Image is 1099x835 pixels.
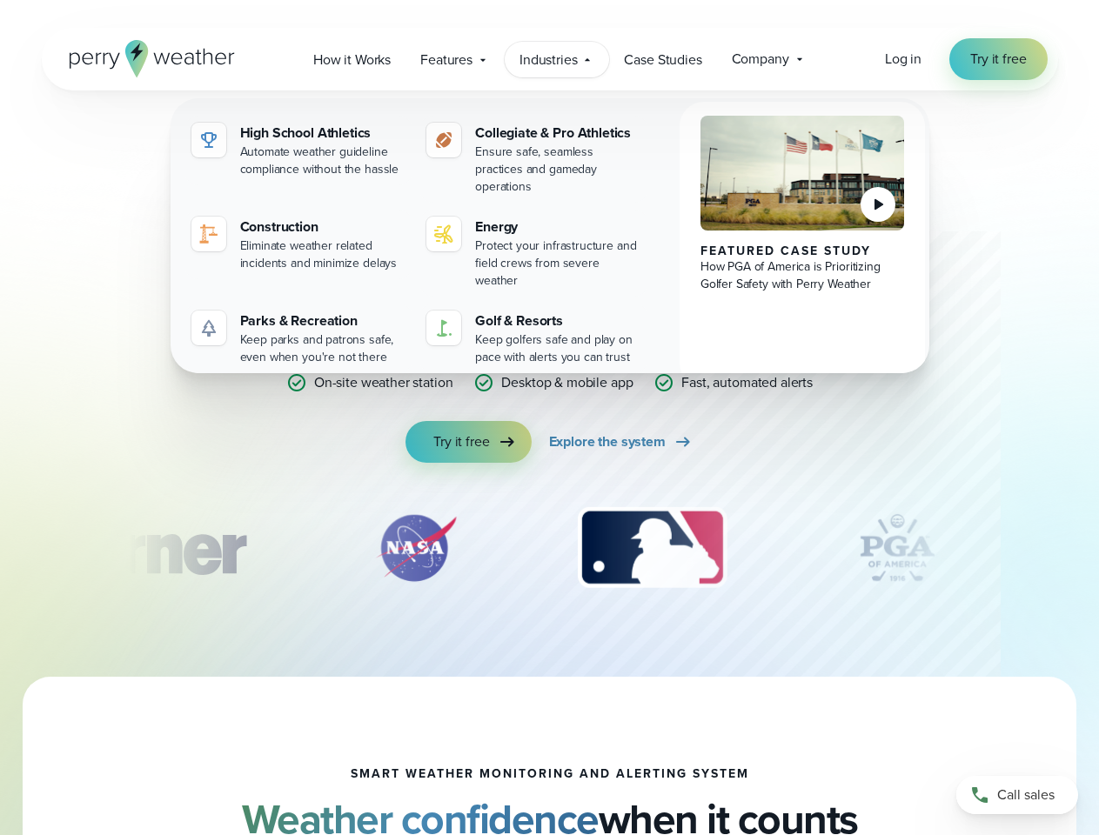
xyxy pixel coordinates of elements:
[240,331,406,366] div: Keep parks and patrons safe, even when you're not there
[475,217,641,237] div: Energy
[419,116,648,203] a: Collegiate & Pro Athletics Ensure safe, seamless practices and gameday operations
[433,224,454,244] img: energy-icon@2x-1.svg
[475,331,641,366] div: Keep golfers safe and play on pace with alerts you can trust
[198,130,219,150] img: highschool-icon.svg
[433,317,454,338] img: golf-iconV2.svg
[184,116,413,185] a: High School Athletics Automate weather guideline compliance without the hassle
[732,49,789,70] span: Company
[240,311,406,331] div: Parks & Recreation
[355,504,477,591] div: 2 of 12
[949,38,1047,80] a: Try it free
[240,217,406,237] div: Construction
[419,210,648,297] a: Energy Protect your infrastructure and field crews from severe weather
[198,317,219,338] img: parks-icon-grey.svg
[184,304,413,373] a: Parks & Recreation Keep parks and patrons safe, even when you're not there
[314,372,453,393] p: On-site weather station
[700,116,905,230] img: PGA of America, Frisco Campus
[475,123,641,144] div: Collegiate & Pro Athletics
[405,421,531,463] a: Try it free
[828,504,967,591] div: 4 of 12
[501,372,633,393] p: Desktop & mobile app
[885,49,921,69] span: Log in
[700,244,905,258] div: Featured Case Study
[198,224,219,244] img: noun-crane-7630938-1@2x.svg
[680,102,926,387] a: PGA of America, Frisco Campus Featured Case Study How PGA of America is Prioritizing Golfer Safet...
[298,42,405,77] a: How it Works
[313,50,391,70] span: How it Works
[351,767,749,781] h1: smart weather monitoring and alerting system
[956,776,1078,814] a: Call sales
[681,372,813,393] p: Fast, automated alerts
[433,130,454,150] img: proathletics-icon@2x-1.svg
[355,504,477,591] img: NASA.svg
[624,50,701,70] span: Case Studies
[475,237,641,290] div: Protect your infrastructure and field crews from severe weather
[23,504,271,591] div: 1 of 12
[184,210,413,279] a: Construction Eliminate weather related incidents and minimize delays
[549,421,694,463] a: Explore the system
[129,504,971,600] div: slideshow
[828,504,967,591] img: PGA.svg
[420,50,472,70] span: Features
[560,504,744,591] img: MLB.svg
[240,123,406,144] div: High School Athletics
[609,42,716,77] a: Case Studies
[433,431,489,452] span: Try it free
[475,144,641,196] div: Ensure safe, seamless practices and gameday operations
[885,49,921,70] a: Log in
[23,504,271,591] img: Turner-Construction_1.svg
[549,431,666,452] span: Explore the system
[700,258,905,293] div: How PGA of America is Prioritizing Golfer Safety with Perry Weather
[240,237,406,272] div: Eliminate weather related incidents and minimize delays
[519,50,577,70] span: Industries
[475,311,641,331] div: Golf & Resorts
[997,785,1055,805] span: Call sales
[419,304,648,373] a: Golf & Resorts Keep golfers safe and play on pace with alerts you can trust
[240,144,406,178] div: Automate weather guideline compliance without the hassle
[560,504,744,591] div: 3 of 12
[970,49,1026,70] span: Try it free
